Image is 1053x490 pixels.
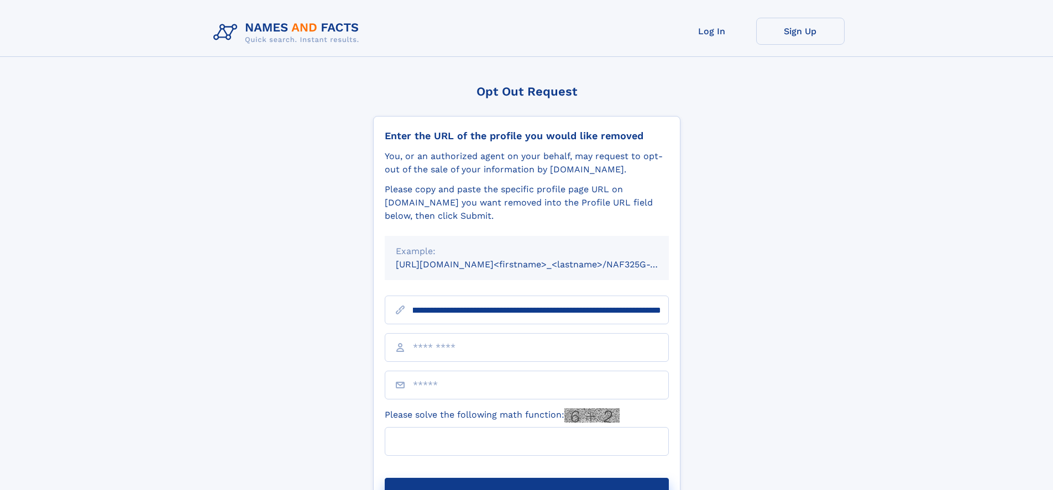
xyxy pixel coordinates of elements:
[756,18,845,45] a: Sign Up
[209,18,368,48] img: Logo Names and Facts
[385,183,669,223] div: Please copy and paste the specific profile page URL on [DOMAIN_NAME] you want removed into the Pr...
[385,408,620,423] label: Please solve the following math function:
[396,245,658,258] div: Example:
[385,130,669,142] div: Enter the URL of the profile you would like removed
[396,259,690,270] small: [URL][DOMAIN_NAME]<firstname>_<lastname>/NAF325G-xxxxxxxx
[385,150,669,176] div: You, or an authorized agent on your behalf, may request to opt-out of the sale of your informatio...
[373,85,680,98] div: Opt Out Request
[668,18,756,45] a: Log In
